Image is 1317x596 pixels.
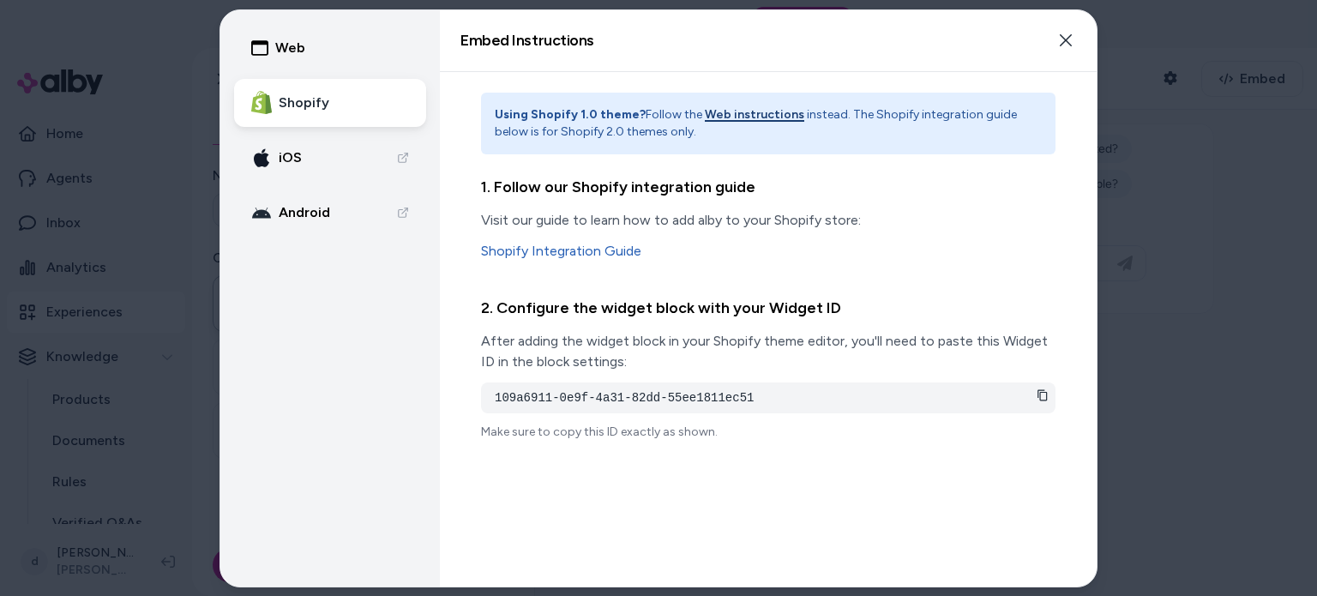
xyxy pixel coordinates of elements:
[481,331,1055,372] p: After adding the widget block in your Shopify theme editor, you'll need to paste this Widget ID i...
[481,175,1055,200] h3: 1. Follow our Shopify integration guide
[234,24,426,72] button: Web
[251,202,272,223] img: android
[495,106,1042,141] p: Follow the instead. The Shopify integration guide below is for Shopify 2.0 themes only.
[234,79,426,127] button: Shopify
[251,202,330,223] div: Android
[234,134,426,182] a: apple-icon iOS
[251,147,272,168] img: apple-icon
[481,296,1055,321] h3: 2. Configure the widget block with your Widget ID
[251,147,302,168] div: iOS
[251,91,272,114] img: Shopify Logo
[495,389,1042,406] pre: 109a6911-0e9f-4a31-82dd-55ee1811ec51
[234,189,426,237] a: android Android
[481,241,1055,262] a: Shopify Integration Guide
[495,107,646,122] strong: Using Shopify 1.0 theme?
[481,424,1055,441] p: Make sure to copy this ID exactly as shown.
[481,210,1055,231] p: Visit our guide to learn how to add alby to your Shopify store:
[705,106,804,123] button: Web instructions
[460,33,594,48] h2: Embed Instructions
